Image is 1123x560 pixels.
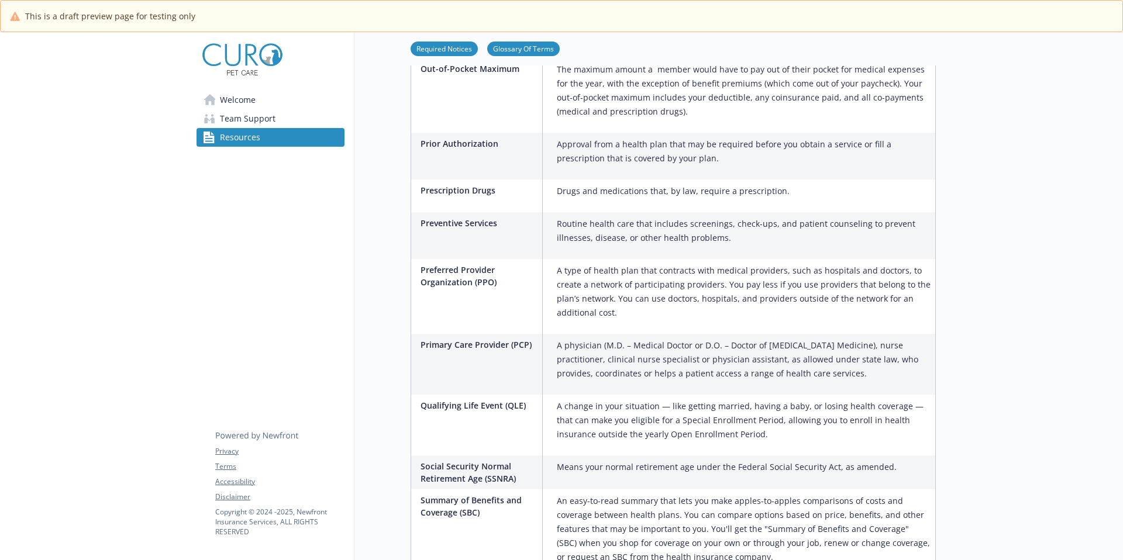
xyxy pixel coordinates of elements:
p: Drugs and medications that, by law, require a prescription. [557,184,790,198]
p: Routine health care that includes screenings, check-ups, and patient counseling to prevent illnes... [557,217,931,245]
p: Out-of-Pocket Maximum [421,63,538,75]
p: Preferred Provider Organization (PPO) [421,264,538,288]
p: Copyright © 2024 - 2025 , Newfront Insurance Services, ALL RIGHTS RESERVED [215,507,344,537]
p: Prior Authorization [421,137,538,150]
p: Preventive Services [421,217,538,229]
p: Approval from a health plan that may be required before you obtain a service or fill a prescripti... [557,137,931,165]
span: This is a draft preview page for testing only [25,10,195,22]
a: Team Support [197,109,345,128]
a: Terms [215,461,344,472]
p: A physician (M.D. – Medical Doctor or D.O. – Doctor of [MEDICAL_DATA] Medicine), nurse practition... [557,338,931,381]
a: Accessibility [215,476,344,487]
p: Social Security Normal Retirement Age (SSNRA) [421,460,538,485]
p: A type of health plan that contracts with medical providers, such as hospitals and doctors, to cr... [557,264,931,320]
p: Qualifying Life Event (QLE) [421,399,538,412]
span: Welcome [220,91,256,109]
p: Means your normal retirement age under the Federal Social Security Act, as amended. [557,460,897,474]
p: Primary Care Provider (PCP) [421,338,538,351]
span: Team Support [220,109,275,128]
a: Welcome [197,91,345,109]
a: Required Notices [411,43,478,54]
p: Summary of Benefits and Coverage (SBC) [421,494,538,518]
p: The maximum amount a member would have to pay out of their pocket for medical expenses for the ye... [557,63,931,119]
a: Glossary Of Terms [487,43,560,54]
a: Resources [197,128,345,147]
a: Privacy [215,446,344,457]
a: Disclaimer [215,492,344,502]
p: A change in your situation — like getting married, having a baby, or losing health coverage — tha... [557,399,931,441]
span: Resources [220,128,260,147]
p: Prescription Drugs [421,184,538,196]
